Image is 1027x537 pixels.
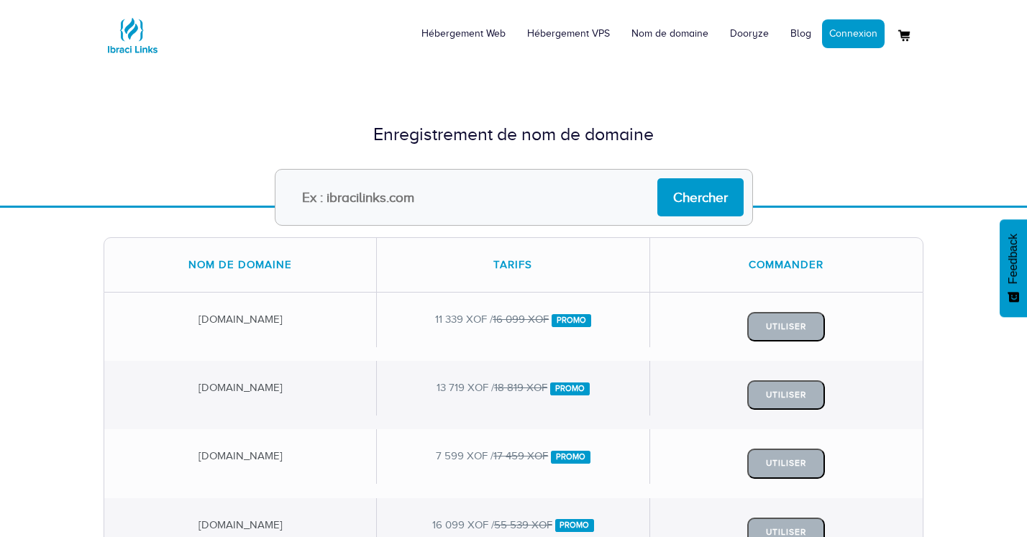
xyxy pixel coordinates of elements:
div: 13 719 XOF / [377,361,649,415]
a: Nom de domaine [621,12,719,55]
input: Ex : ibracilinks.com [275,169,753,226]
button: Feedback - Afficher l’enquête [1000,219,1027,317]
div: [DOMAIN_NAME] [104,429,377,483]
span: Promo [550,382,590,395]
div: Tarifs [377,238,649,292]
img: Logo Ibraci Links [104,6,161,64]
del: 16 099 XOF [493,313,549,325]
del: 55 539 XOF [494,519,552,531]
div: Commander [650,238,923,292]
span: Feedback [1007,234,1020,284]
button: Utiliser [747,380,825,410]
a: Dooryze [719,12,780,55]
button: Utiliser [747,449,825,478]
a: Hébergement VPS [516,12,621,55]
a: Connexion [822,19,885,48]
div: Nom de domaine [104,238,377,292]
div: 11 339 XOF / [377,293,649,346]
input: Chercher [657,178,744,216]
div: [DOMAIN_NAME] [104,293,377,346]
span: Promo [555,519,595,532]
span: Promo [551,451,590,464]
a: Hébergement Web [411,12,516,55]
div: Enregistrement de nom de domaine [104,121,923,147]
del: 18 819 XOF [494,382,547,393]
span: Promo [552,314,591,327]
div: 7 599 XOF / [377,429,649,483]
div: [DOMAIN_NAME] [104,361,377,415]
button: Utiliser [747,312,825,341]
del: 17 459 XOF [493,450,548,462]
a: Blog [780,12,822,55]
